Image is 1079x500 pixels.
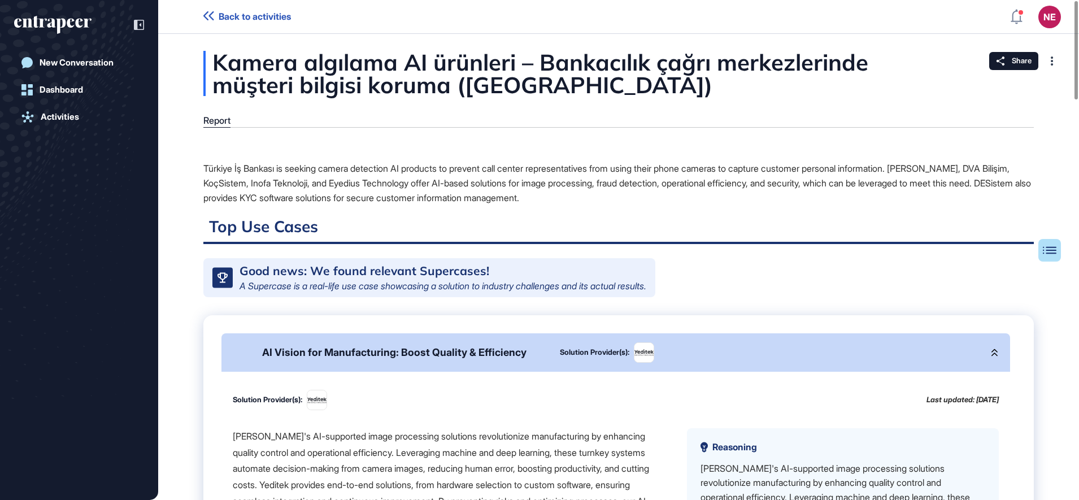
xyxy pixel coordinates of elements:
[203,115,230,126] div: Report
[560,349,629,356] div: Solution Provider(s):
[307,390,327,410] img: image
[203,51,1034,96] div: Kamera algılama AI ürünleri – Bankacılık çağrı merkezlerinde müşteri bilgisi koruma ([GEOGRAPHIC_...
[634,343,654,362] img: image
[203,11,291,22] a: Back to activities
[203,216,1034,244] h2: Top Use Cases
[240,281,646,290] div: A Supercase is a real-life use case showcasing a solution to industry challenges and its actual r...
[233,396,302,403] div: Solution Provider(s):
[926,395,999,404] div: Last updated: [DATE]
[14,79,144,101] a: Dashboard
[14,106,144,128] a: Activities
[41,112,79,122] div: Activities
[240,265,489,277] div: Good news: We found relevant Supercases!
[203,161,1034,205] div: Türkiye İş Bankası is seeking camera detection AI products to prevent call center representatives...
[219,11,291,22] span: Back to activities
[1012,56,1032,66] span: Share
[14,51,144,74] a: New Conversation
[40,58,114,68] div: New Conversation
[14,16,92,34] div: entrapeer-logo
[1038,6,1061,28] button: NE
[262,346,527,358] div: AI Vision for Manufacturing: Boost Quality & Efficiency
[40,85,83,95] div: Dashboard
[712,442,757,451] span: Reasoning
